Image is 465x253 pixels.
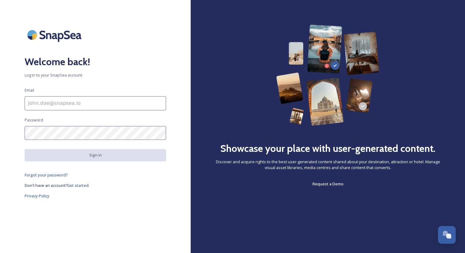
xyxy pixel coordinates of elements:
h2: Showcase your place with user-generated content. [220,141,435,156]
a: Forgot your password? [25,171,166,179]
span: Request a Demo [312,181,344,187]
input: john.doe@snapsea.io [25,96,166,110]
span: Privacy Policy [25,193,50,199]
a: Request a Demo [312,180,344,188]
a: Privacy Policy [25,192,166,200]
span: Forgot your password? [25,172,68,178]
span: Password [25,117,43,123]
button: Open Chat [438,226,456,244]
span: Discover and acquire rights to the best user-generated content shared about your destination, att... [215,159,440,171]
span: Email [25,87,34,93]
img: SnapSea Logo [25,25,86,45]
a: Don't have an account?Get started. [25,182,166,189]
img: 63b42ca75bacad526042e722_Group%20154-p-800.png [276,25,380,126]
button: Sign in [25,149,166,161]
span: Log in to your SnapSea account [25,72,166,78]
h2: Welcome back! [25,54,166,69]
span: Don't have an account? [25,183,67,188]
span: Get started. [67,183,89,188]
